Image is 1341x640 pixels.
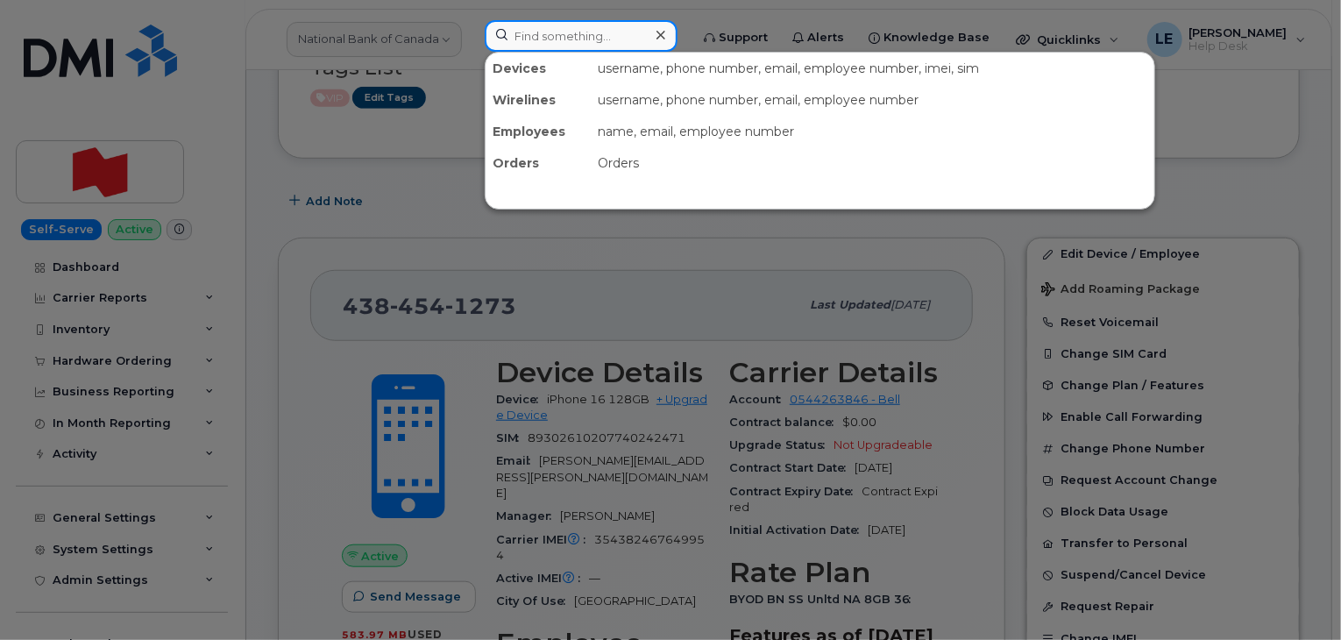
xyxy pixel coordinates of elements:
div: name, email, employee number [591,116,1154,147]
div: Wirelines [486,84,591,116]
div: username, phone number, email, employee number, imei, sim [591,53,1154,84]
div: Orders [486,147,591,179]
input: Find something... [485,20,678,52]
div: Orders [591,147,1154,179]
div: Employees [486,116,591,147]
div: Devices [486,53,591,84]
div: username, phone number, email, employee number [591,84,1154,116]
